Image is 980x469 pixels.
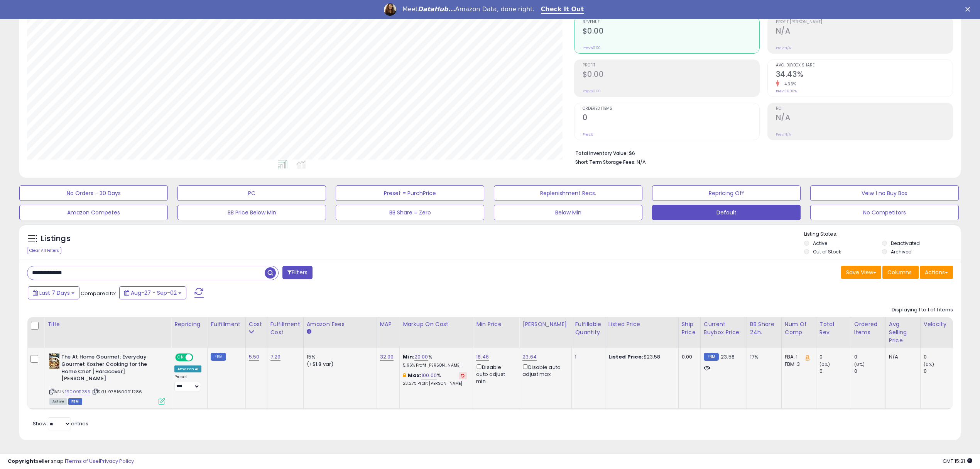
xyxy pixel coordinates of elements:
a: 32.99 [380,353,394,361]
h2: 34.43% [776,70,953,80]
span: Aug-27 - Sep-02 [131,289,177,297]
b: The At Home Gourmet: Everyday Gourmet Kosher Cooking for the Home Chef [Hardcover] [PERSON_NAME] [61,353,155,384]
a: Privacy Policy [100,457,134,465]
h2: N/A [776,113,953,124]
p: Listing States: [804,231,961,238]
button: Preset = PurchPrice [336,185,484,201]
span: Revenue [583,20,759,24]
div: [PERSON_NAME] [522,320,568,328]
strong: Copyright [8,457,36,465]
div: FBM: 3 [785,361,810,368]
h2: 0 [583,113,759,124]
div: (+$1.8 var) [307,361,371,368]
h2: $0.00 [583,27,759,37]
span: OFF [192,354,204,361]
b: Max: [408,372,421,379]
div: Fulfillment [211,320,242,328]
small: Amazon Fees. [307,328,311,335]
div: Velocity [924,320,952,328]
h2: $0.00 [583,70,759,80]
button: Veiw 1 no Buy Box [810,185,959,201]
div: Avg Selling Price [889,320,917,345]
span: Show: entries [33,420,88,427]
span: | SKU: 9781600911286 [91,389,142,395]
small: (0%) [819,361,830,367]
button: Save View [841,266,881,279]
th: The percentage added to the cost of goods (COGS) that forms the calculator for Min & Max prices. [400,317,473,348]
h5: Listings [41,233,71,244]
div: 15% [307,353,371,360]
div: Min Price [476,320,516,328]
button: BB Price Below Min [177,205,326,220]
div: Total Rev. [819,320,848,336]
div: % [403,353,467,368]
span: Avg. Buybox Share [776,63,953,68]
div: Meet Amazon Data, done right. [402,5,535,13]
button: Filters [282,266,313,279]
span: All listings currently available for purchase on Amazon [49,398,67,405]
small: (0%) [924,361,934,367]
button: Last 7 Days [28,286,79,299]
button: Columns [882,266,919,279]
small: Prev: 0 [583,132,593,137]
small: (0%) [854,361,865,367]
div: Fulfillment Cost [270,320,300,336]
b: Total Inventory Value: [575,150,628,156]
div: 0 [924,368,955,375]
div: Title [47,320,168,328]
div: 1 [575,353,599,360]
div: Disable auto adjust min [476,363,513,385]
label: Out of Stock [813,248,841,255]
span: 23.58 [721,353,735,360]
p: 5.96% Profit [PERSON_NAME] [403,363,467,368]
div: 17% [750,353,776,360]
button: Amazon Competes [19,205,168,220]
label: Active [813,240,827,246]
li: $6 [575,148,948,157]
label: Deactivated [891,240,920,246]
div: 0 [819,353,851,360]
span: Last 7 Days [39,289,70,297]
div: Fulfillable Quantity [575,320,602,336]
span: ROI [776,107,953,111]
small: FBM [211,353,226,361]
small: Prev: 36.00% [776,89,797,93]
div: Ordered Items [854,320,882,336]
small: Prev: N/A [776,132,791,137]
button: Aug-27 - Sep-02 [119,286,186,299]
button: Default [652,205,801,220]
button: Actions [920,266,953,279]
div: Num of Comp. [785,320,813,336]
div: Markup on Cost [403,320,470,328]
small: Prev: $0.00 [583,46,601,50]
button: No Competitors [810,205,959,220]
a: 20.00 [414,353,428,361]
div: % [403,372,467,386]
img: Profile image for Georgie [384,3,396,16]
div: 0 [924,353,955,360]
div: Amazon AI [174,365,201,372]
div: Current Buybox Price [704,320,743,336]
span: Profit [PERSON_NAME] [776,20,953,24]
div: seller snap | | [8,458,134,465]
a: 100.00 [421,372,437,379]
a: 1600911285 [65,389,90,395]
a: 7.29 [270,353,281,361]
small: FBM [704,353,719,361]
div: Preset: [174,374,201,392]
b: Listed Price: [608,353,644,360]
button: BB Share = Zero [336,205,484,220]
span: FBM [68,398,82,405]
span: 2025-09-10 15:21 GMT [943,457,972,465]
a: Check It Out [541,5,584,14]
span: Columns [887,268,912,276]
span: Profit [583,63,759,68]
div: N/A [889,353,914,360]
button: PC [177,185,326,201]
div: MAP [380,320,397,328]
button: Repricing Off [652,185,801,201]
div: Repricing [174,320,204,328]
div: FBA: 1 [785,353,810,360]
div: ASIN: [49,353,165,404]
div: Close [965,7,973,12]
